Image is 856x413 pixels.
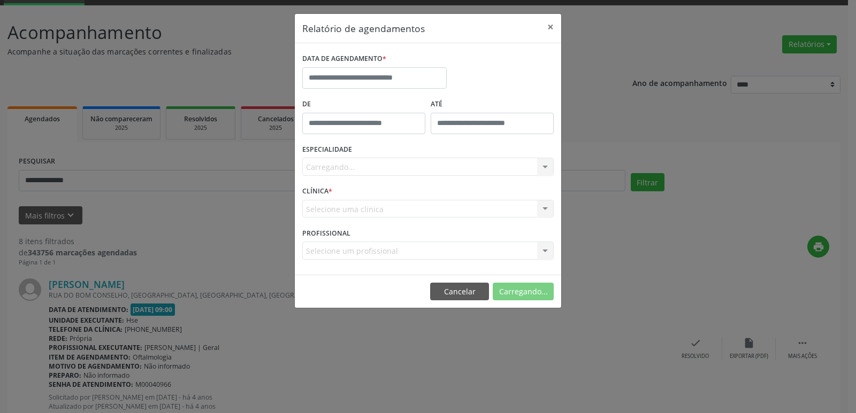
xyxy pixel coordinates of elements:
label: ATÉ [431,96,554,113]
label: ESPECIALIDADE [302,142,352,158]
button: Carregando... [493,283,554,301]
button: Close [540,14,561,40]
label: DATA DE AGENDAMENTO [302,51,386,67]
label: PROFISSIONAL [302,225,350,241]
h5: Relatório de agendamentos [302,21,425,35]
label: CLÍNICA [302,183,332,200]
button: Cancelar [430,283,489,301]
label: De [302,96,425,113]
